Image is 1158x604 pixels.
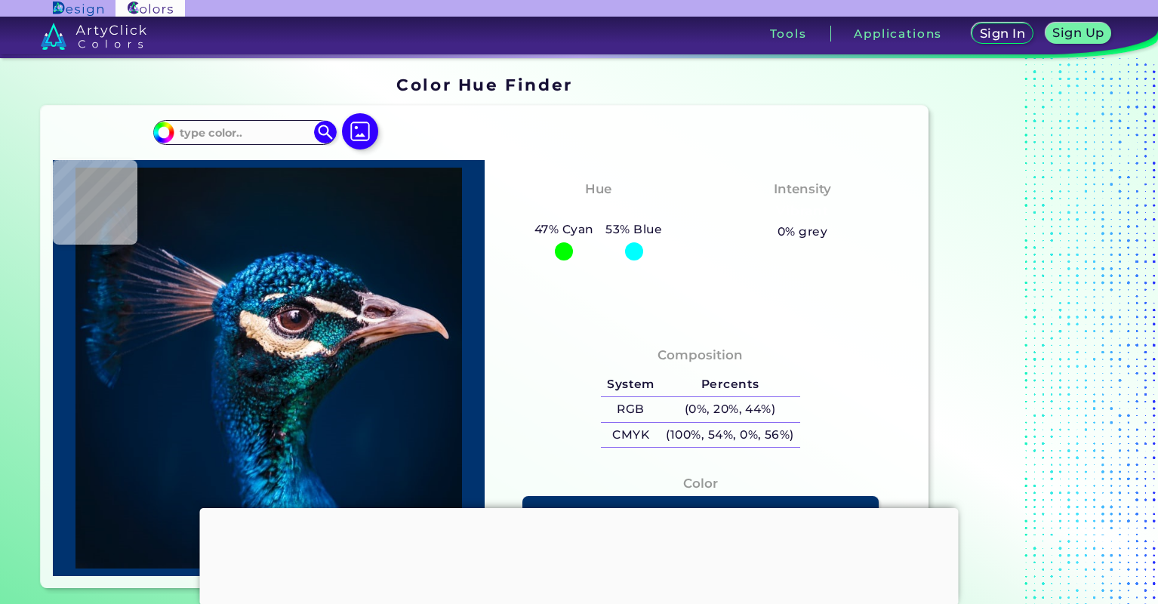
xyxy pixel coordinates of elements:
h5: Sign In [981,28,1024,40]
img: img_pavlin.jpg [60,168,477,569]
h4: Hue [585,178,611,200]
a: Sign Up [1047,23,1110,44]
h5: Sign Up [1054,27,1103,39]
h1: Color Hue Finder [396,73,572,96]
img: icon search [314,121,337,143]
h3: Vibrant [770,202,836,220]
a: Sign In [973,23,1031,44]
h5: (0%, 20%, 44%) [661,397,800,422]
input: type color.. [174,122,315,143]
h5: CMYK [601,423,660,448]
img: icon picture [342,113,378,149]
h5: System [601,372,660,397]
h3: Applications [854,28,942,39]
h3: Tools [770,28,807,39]
iframe: Advertisement [935,70,1123,594]
iframe: Advertisement [200,508,959,602]
h3: Cyan-Blue [556,202,641,220]
img: logo_artyclick_colors_white.svg [41,23,147,50]
h5: Percents [661,372,800,397]
h4: Intensity [774,178,831,200]
h5: 53% Blue [599,220,668,239]
h4: Color [683,473,718,495]
h4: Composition [658,344,743,366]
h5: 0% grey [778,222,827,242]
h5: RGB [601,397,660,422]
h5: 47% Cyan [528,220,599,239]
h5: (100%, 54%, 0%, 56%) [661,423,800,448]
img: ArtyClick Design logo [53,2,103,16]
